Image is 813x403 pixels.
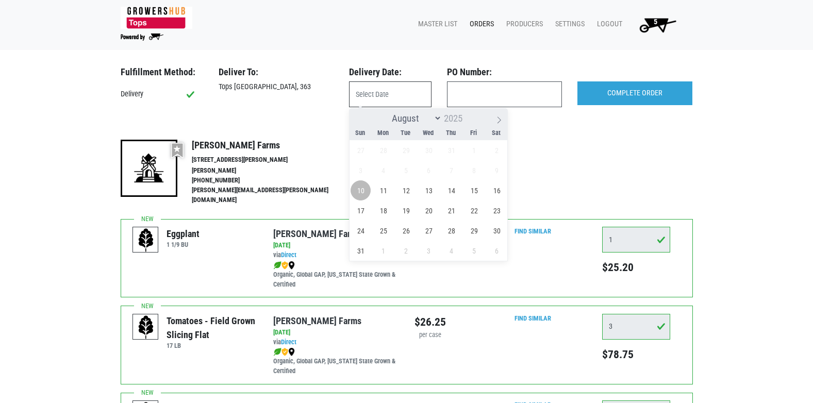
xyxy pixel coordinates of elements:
span: August 16, 2025 [487,180,507,200]
span: August 10, 2025 [351,180,371,200]
span: Sat [485,130,508,137]
span: July 30, 2025 [419,140,439,160]
div: [DATE] [273,328,399,338]
div: via [273,250,399,260]
span: August 6, 2025 [419,160,439,180]
h6: 17 LB [167,342,258,349]
span: August 5, 2025 [396,160,416,180]
span: August 27, 2025 [419,221,439,241]
span: August 8, 2025 [464,160,484,180]
span: September 6, 2025 [487,241,507,261]
img: 19-7441ae2ccb79c876ff41c34f3bd0da69.png [121,140,177,196]
span: August 1, 2025 [464,140,484,160]
li: [PERSON_NAME][EMAIL_ADDRESS][PERSON_NAME][DOMAIN_NAME] [192,186,351,205]
a: [PERSON_NAME] Farms [273,315,361,326]
span: August 26, 2025 [396,221,416,241]
div: [DATE] [273,241,399,250]
a: Orders [461,14,498,34]
span: July 28, 2025 [373,140,393,160]
span: August 12, 2025 [396,180,416,200]
span: July 27, 2025 [351,140,371,160]
img: safety-e55c860ca8c00a9c171001a62a92dabd.png [281,261,288,270]
a: Settings [547,14,589,34]
span: August 17, 2025 [351,200,371,221]
input: Qty [602,314,670,340]
h5: $78.75 [602,348,670,361]
li: [PHONE_NUMBER] [192,176,351,186]
img: map_marker-0e94453035b3232a4d21701695807de9.png [288,348,295,356]
span: September 4, 2025 [441,241,461,261]
div: Eggplant [167,227,200,241]
h5: $25.20 [602,261,670,274]
span: Thu [440,130,462,137]
a: Find Similar [515,227,551,235]
h3: PO Number: [447,66,562,78]
span: Sun [349,130,372,137]
span: August 25, 2025 [373,221,393,241]
div: Organic, Global GAP, [US_STATE] State Grown & Certified [273,347,399,376]
span: August 15, 2025 [464,180,484,200]
span: August 31, 2025 [351,241,371,261]
img: placeholder-variety-43d6402dacf2d531de610a020419775a.svg [133,314,159,340]
span: August 4, 2025 [373,160,393,180]
li: [STREET_ADDRESS][PERSON_NAME] [192,155,351,165]
span: August 30, 2025 [487,221,507,241]
img: map_marker-0e94453035b3232a4d21701695807de9.png [288,261,295,270]
h6: 1 1/9 BU [167,241,200,248]
span: August 22, 2025 [464,200,484,221]
span: Wed [417,130,440,137]
img: 279edf242af8f9d49a69d9d2afa010fb.png [121,7,192,29]
a: Direct [281,251,296,259]
a: Direct [281,338,296,346]
div: $26.25 [414,314,446,330]
span: August 20, 2025 [419,200,439,221]
div: Tops [GEOGRAPHIC_DATA], 363 [211,81,341,93]
span: August 11, 2025 [373,180,393,200]
span: Tue [394,130,417,137]
input: Qty [602,227,670,253]
span: 5 [654,18,657,26]
div: via [273,338,399,347]
img: placeholder-variety-43d6402dacf2d531de610a020419775a.svg [133,227,159,253]
a: Producers [498,14,547,34]
img: Cart [635,14,681,35]
span: August 24, 2025 [351,221,371,241]
span: August 28, 2025 [441,221,461,241]
span: August 9, 2025 [487,160,507,180]
span: August 14, 2025 [441,180,461,200]
h3: Delivery Date: [349,66,432,78]
h3: Deliver To: [219,66,334,78]
span: August 2, 2025 [487,140,507,160]
select: Month [387,112,442,125]
h4: [PERSON_NAME] Farms [192,140,351,151]
a: Find Similar [515,314,551,322]
span: August 29, 2025 [464,221,484,241]
span: August 3, 2025 [351,160,371,180]
img: safety-e55c860ca8c00a9c171001a62a92dabd.png [281,348,288,356]
div: Organic, Global GAP, [US_STATE] State Grown & Certified [273,260,399,290]
span: September 5, 2025 [464,241,484,261]
img: leaf-e5c59151409436ccce96b2ca1b28e03c.png [273,261,281,270]
span: July 31, 2025 [441,140,461,160]
input: Select Date [349,81,432,107]
img: Powered by Big Wheelbarrow [121,33,163,41]
a: Master List [410,14,461,34]
span: September 2, 2025 [396,241,416,261]
img: leaf-e5c59151409436ccce96b2ca1b28e03c.png [273,348,281,356]
a: [PERSON_NAME] Farms [273,228,361,239]
span: September 3, 2025 [419,241,439,261]
span: September 1, 2025 [373,241,393,261]
input: COMPLETE ORDER [577,81,692,105]
span: August 19, 2025 [396,200,416,221]
span: August 13, 2025 [419,180,439,200]
span: August 23, 2025 [487,200,507,221]
span: August 7, 2025 [441,160,461,180]
li: [PERSON_NAME] [192,166,351,176]
span: August 21, 2025 [441,200,461,221]
span: July 29, 2025 [396,140,416,160]
a: 5 [626,14,685,35]
span: Mon [372,130,394,137]
div: per case [414,330,446,340]
a: Logout [589,14,626,34]
h3: Fulfillment Method: [121,66,203,78]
